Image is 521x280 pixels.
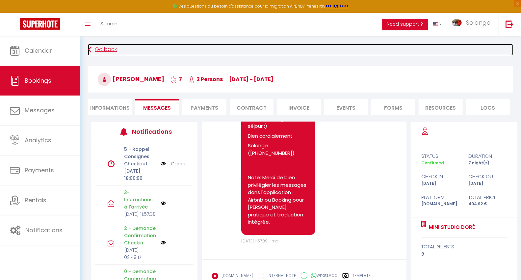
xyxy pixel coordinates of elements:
[248,132,309,140] p: Bien cordialement,
[124,146,156,167] p: 5 - Rappel Consignes Checkout
[161,240,166,245] img: NO IMAGE
[25,46,52,55] span: Calendar
[419,99,463,115] li: Resources
[161,160,166,167] img: NO IMAGE
[171,160,188,167] a: Cancel
[229,75,274,83] span: [DATE] - [DATE]
[264,273,296,280] label: INTERNAL NOTE
[464,160,511,166] div: 7 night(s)
[241,238,280,244] span: [DATE] 11:57:39 - mail
[371,99,415,115] li: Forms
[464,152,511,160] div: duration
[382,19,428,30] button: Need support ?
[25,136,51,144] span: Analytics
[464,201,511,207] div: 404.92 €
[248,174,309,226] p: Note: Merci de bien privilégier les messages dans l'application Airbnb ou Booking pour [PERSON_NA...
[124,167,156,182] p: [DATE] 18:00:00
[452,19,462,26] img: ...
[88,99,132,115] li: Informations
[417,181,464,187] div: [DATE]
[248,142,309,157] p: Solange ([PHONE_NUMBER])
[124,225,156,246] p: 2 - Demande Confirmation Checkin
[326,3,349,9] a: >>> ICI <<<<
[98,75,164,83] span: [PERSON_NAME]
[124,189,156,210] p: 3- Instructions à l'arrivée
[464,181,511,187] div: [DATE]
[307,272,337,280] label: WhatsApp
[100,20,117,27] span: Search
[464,193,511,201] div: Total price
[417,201,464,207] div: [DOMAIN_NAME]
[20,18,60,30] img: Super Booking
[417,173,464,181] div: check in
[25,166,54,174] span: Payments
[182,99,226,115] li: Payments
[422,251,507,259] div: 2
[25,196,46,204] span: Rentals
[218,273,253,280] label: [DOMAIN_NAME]
[324,99,368,115] li: Events
[427,223,475,231] a: Mini Studio Doré
[161,201,166,206] img: NO IMAGE
[143,104,171,112] span: Messages
[464,173,511,181] div: check out
[417,193,464,201] div: Platform
[25,76,51,85] span: Bookings
[95,13,122,36] a: Search
[132,124,173,139] h3: Notifications
[422,160,444,166] span: Confirmed
[447,13,499,36] a: ... Solange
[230,99,274,115] li: Contract
[188,75,223,83] span: 2 Persons
[124,210,156,218] p: [DATE] 11:57:38
[277,99,321,115] li: Invoice
[25,106,55,114] span: Messages
[506,20,514,28] img: logout
[466,18,490,27] span: Solange
[25,226,63,234] span: Notifications
[170,75,182,83] span: 7
[417,152,464,160] div: status
[124,246,156,261] p: [DATE] 02:49:17
[466,99,510,115] li: Logs
[248,115,309,130] p: Passez une agréable séjour :)
[422,243,507,251] div: total guests
[88,44,513,56] a: Go back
